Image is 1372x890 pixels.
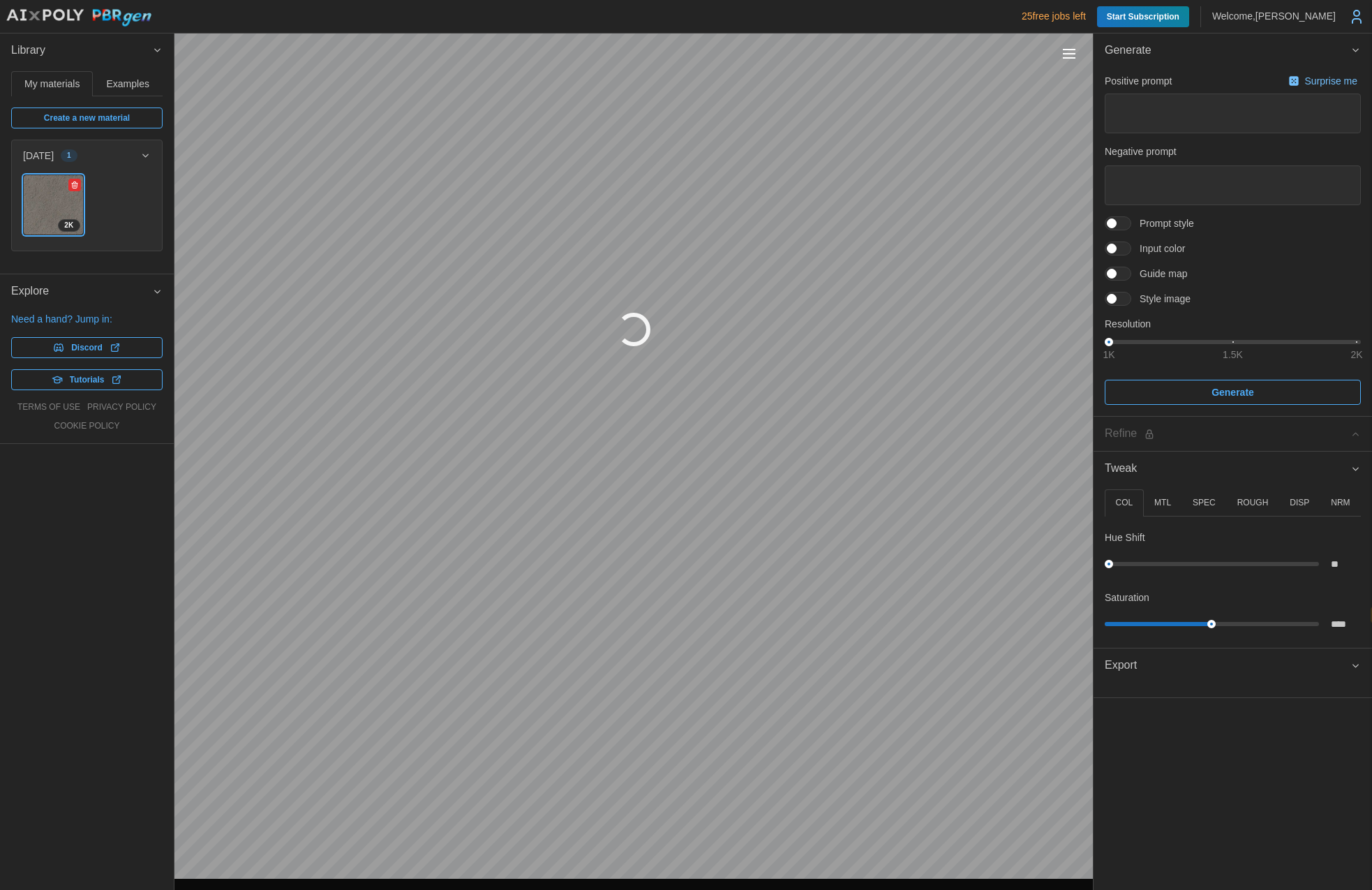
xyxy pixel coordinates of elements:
[12,171,162,251] div: [DATE]1
[1105,648,1350,683] span: Export
[87,401,156,413] a: privacy policy
[70,370,105,390] span: Tutorials
[1094,648,1372,683] button: Export
[11,107,163,128] a: Create a new material
[1105,531,1145,544] p: Hue Shift
[1331,497,1350,509] p: NRM
[1131,292,1191,306] span: Style image
[1285,71,1361,91] button: Surprise me
[1094,683,1372,697] div: Export
[1305,74,1360,88] p: Surprise me
[1107,6,1179,27] span: Start Subscription
[54,420,119,432] a: cookie policy
[1212,9,1336,23] p: Welcome, [PERSON_NAME]
[44,108,130,128] span: Create a new material
[11,34,152,68] span: Library
[6,8,152,27] img: AIxPoly PBRgen
[11,312,163,326] p: Need a hand? Jump in:
[11,369,163,390] a: Tutorials
[1094,486,1372,648] div: Tweak
[23,175,84,235] a: bJbgyZmSs2sRRVfgtBCC2K
[1105,317,1361,331] p: Resolution
[12,140,162,171] button: [DATE]1
[1237,497,1269,509] p: ROUGH
[64,220,73,231] span: 2 K
[23,149,54,163] p: [DATE]
[1059,44,1079,64] button: Toggle viewport controls
[1094,452,1372,486] button: Tweak
[1131,267,1187,281] span: Guide map
[1115,497,1133,509] p: COL
[11,274,152,309] span: Explore
[24,175,83,235] img: bJbgyZmSs2sRRVfgtBCC
[1094,34,1372,68] button: Generate
[71,338,103,357] span: Discord
[1105,452,1350,486] span: Tweak
[1094,417,1372,451] button: Refine
[1131,216,1194,230] span: Prompt style
[1105,34,1350,68] span: Generate
[1105,425,1350,443] div: Refine
[1154,497,1171,509] p: MTL
[1105,144,1361,158] p: Negative prompt
[107,79,149,89] span: Examples
[11,337,163,358] a: Discord
[1105,380,1361,405] button: Generate
[1211,380,1254,404] span: Generate
[67,150,71,161] span: 1
[17,401,80,413] a: terms of use
[24,79,80,89] span: My materials
[1105,591,1149,605] p: Saturation
[1105,74,1172,88] p: Positive prompt
[1022,9,1086,23] p: 25 free jobs left
[1290,497,1309,509] p: DISP
[1097,6,1189,27] a: Start Subscription
[1193,497,1216,509] p: SPEC
[1094,68,1372,417] div: Generate
[1131,242,1185,255] span: Input color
